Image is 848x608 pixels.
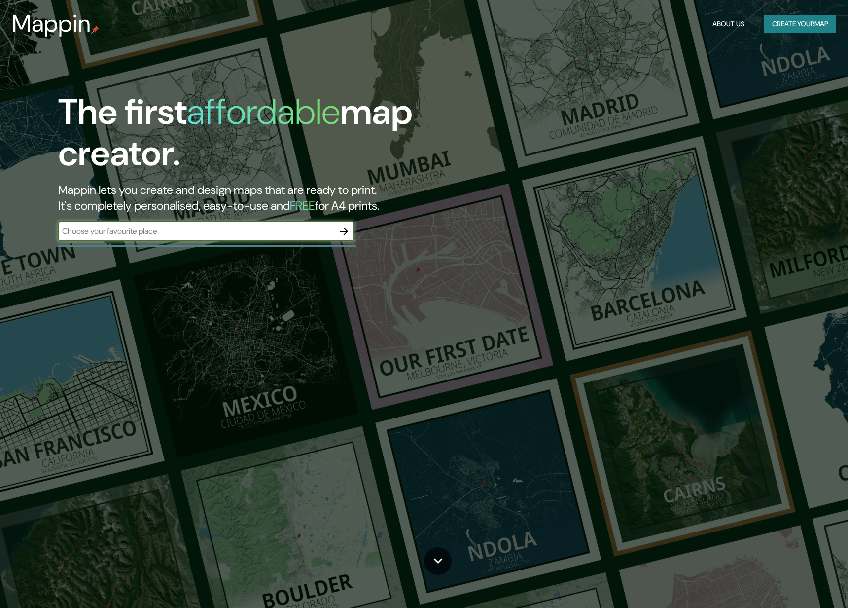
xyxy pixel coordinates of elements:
h1: The first map creator. [58,91,482,182]
h2: Mappin lets you create and design maps that are ready to print. It's completely personalised, eas... [58,182,482,214]
h3: Mappin [12,10,91,38]
img: mappin-pin [91,26,99,34]
button: About Us [708,15,748,33]
input: Choose your favourite place [58,226,334,237]
iframe: Help widget launcher [760,570,837,597]
h1: affordable [187,89,340,135]
button: Create yourmap [764,15,836,33]
h5: FREE [290,198,315,213]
